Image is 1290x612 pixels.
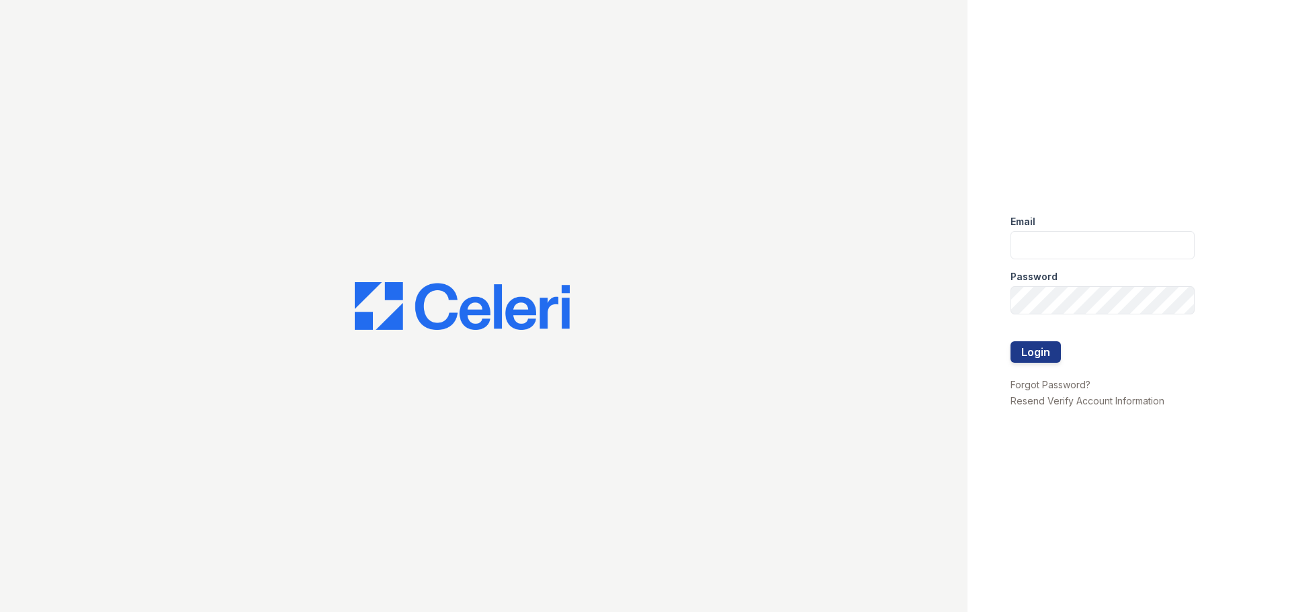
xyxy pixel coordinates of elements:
[1010,379,1090,390] a: Forgot Password?
[1010,270,1058,283] label: Password
[355,282,570,331] img: CE_Logo_Blue-a8612792a0a2168367f1c8372b55b34899dd931a85d93a1a3d3e32e68fde9ad4.png
[1010,215,1035,228] label: Email
[1010,341,1061,363] button: Login
[1010,395,1164,406] a: Resend Verify Account Information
